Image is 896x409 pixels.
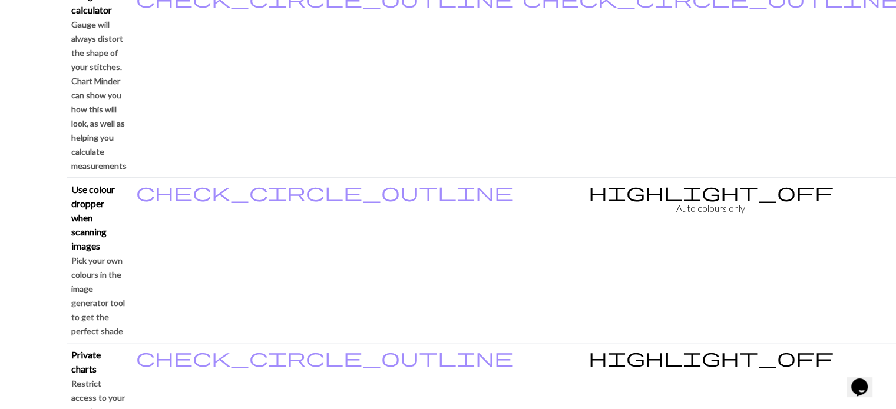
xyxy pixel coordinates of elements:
[588,181,834,203] span: highlight_off
[588,346,834,368] span: highlight_off
[71,19,127,171] small: Gauge will always distort the shape of your stitches. Chart Minder can show you how this will loo...
[588,348,834,367] i: Not included
[136,346,513,368] span: check_circle_outline
[136,182,513,201] i: Included
[136,348,513,367] i: Included
[71,348,127,376] p: Private charts
[136,181,513,203] span: check_circle_outline
[71,255,125,336] small: Pick your own colours in the image generator tool to get the perfect shade
[588,182,834,201] i: Not included
[847,362,884,397] iframe: chat widget
[71,182,127,253] p: Use colour dropper when scanning images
